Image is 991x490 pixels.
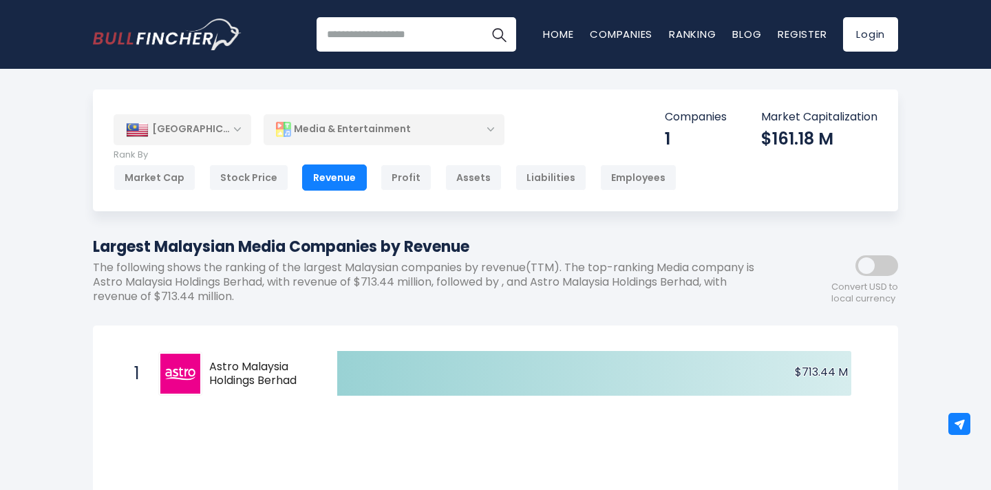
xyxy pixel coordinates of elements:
[114,149,676,161] p: Rank By
[209,164,288,191] div: Stock Price
[114,164,195,191] div: Market Cap
[795,364,848,380] text: $713.44 M
[778,27,827,41] a: Register
[93,19,241,50] a: Go to homepage
[732,27,761,41] a: Blog
[543,27,573,41] a: Home
[831,281,898,305] span: Convert USD to local currency
[665,128,727,149] div: 1
[445,164,502,191] div: Assets
[590,27,652,41] a: Companies
[209,360,313,389] span: Astro Malaysia Holdings Berhad
[669,27,716,41] a: Ranking
[843,17,898,52] a: Login
[264,114,504,145] div: Media & Entertainment
[114,114,251,145] div: [GEOGRAPHIC_DATA]
[93,19,242,50] img: Bullfincher logo
[482,17,516,52] button: Search
[93,261,774,303] p: The following shows the ranking of the largest Malaysian companies by revenue(TTM). The top-ranki...
[302,164,367,191] div: Revenue
[93,235,774,258] h1: Largest Malaysian Media Companies by Revenue
[515,164,586,191] div: Liabilities
[600,164,676,191] div: Employees
[665,110,727,125] p: Companies
[127,362,141,385] span: 1
[381,164,431,191] div: Profit
[761,128,877,149] div: $161.18 M
[160,354,200,394] img: Astro Malaysia Holdings Berhad
[761,110,877,125] p: Market Capitalization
